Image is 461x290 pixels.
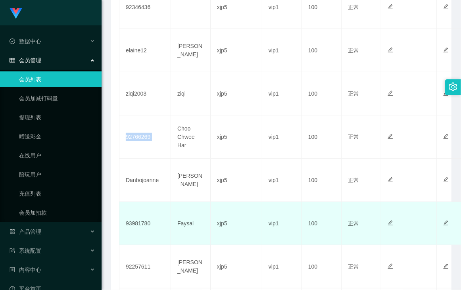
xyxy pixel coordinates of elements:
[10,57,41,63] span: 会员管理
[119,245,171,288] td: 92257611
[171,159,211,202] td: [PERSON_NAME]
[443,220,449,226] i: 图标: edit
[119,29,171,72] td: elaine12
[302,115,342,159] td: 100
[388,47,393,53] i: 图标: edit
[19,71,95,87] a: 会员列表
[211,202,262,245] td: xjp5
[211,29,262,72] td: xjp5
[10,38,41,44] span: 数据中心
[19,129,95,144] a: 赠送彩金
[443,177,449,182] i: 图标: edit
[10,267,41,273] span: 内容中心
[262,115,302,159] td: vip1
[19,148,95,163] a: 在线用户
[443,134,449,139] i: 图标: edit
[19,186,95,202] a: 充值列表
[171,202,211,245] td: Faysal
[211,115,262,159] td: xjp5
[19,205,95,221] a: 会员加扣款
[171,29,211,72] td: [PERSON_NAME]
[171,245,211,288] td: [PERSON_NAME]
[119,159,171,202] td: Danbojoanne
[302,202,342,245] td: 100
[388,134,393,139] i: 图标: edit
[10,8,22,19] img: logo.9652507e.png
[302,245,342,288] td: 100
[119,72,171,115] td: ziqi2003
[348,134,359,140] span: 正常
[262,159,302,202] td: vip1
[10,229,41,235] span: 产品管理
[302,72,342,115] td: 100
[262,245,302,288] td: vip1
[10,267,15,273] i: 图标: profile
[119,202,171,245] td: 93981780
[211,245,262,288] td: xjp5
[171,72,211,115] td: ziqi
[388,220,393,226] i: 图标: edit
[10,229,15,234] i: 图标: appstore-o
[443,90,449,96] i: 图标: edit
[119,115,171,159] td: 92766269
[348,177,359,183] span: 正常
[262,72,302,115] td: vip1
[348,90,359,97] span: 正常
[262,202,302,245] td: vip1
[19,109,95,125] a: 提现列表
[19,90,95,106] a: 会员加减打码量
[348,4,359,10] span: 正常
[19,167,95,182] a: 陪玩用户
[10,38,15,44] i: 图标: check-circle-o
[443,4,449,10] i: 图标: edit
[211,159,262,202] td: xjp5
[302,29,342,72] td: 100
[348,47,359,54] span: 正常
[302,159,342,202] td: 100
[262,29,302,72] td: vip1
[171,115,211,159] td: Choo Chwee Har
[388,177,393,182] i: 图标: edit
[348,220,359,227] span: 正常
[10,58,15,63] i: 图标: table
[443,47,449,53] i: 图标: edit
[10,248,15,254] i: 图标: form
[10,248,41,254] span: 系统配置
[388,90,393,96] i: 图标: edit
[348,263,359,270] span: 正常
[443,263,449,269] i: 图标: edit
[388,263,393,269] i: 图标: edit
[449,83,457,91] i: 图标: setting
[211,72,262,115] td: xjp5
[388,4,393,10] i: 图标: edit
